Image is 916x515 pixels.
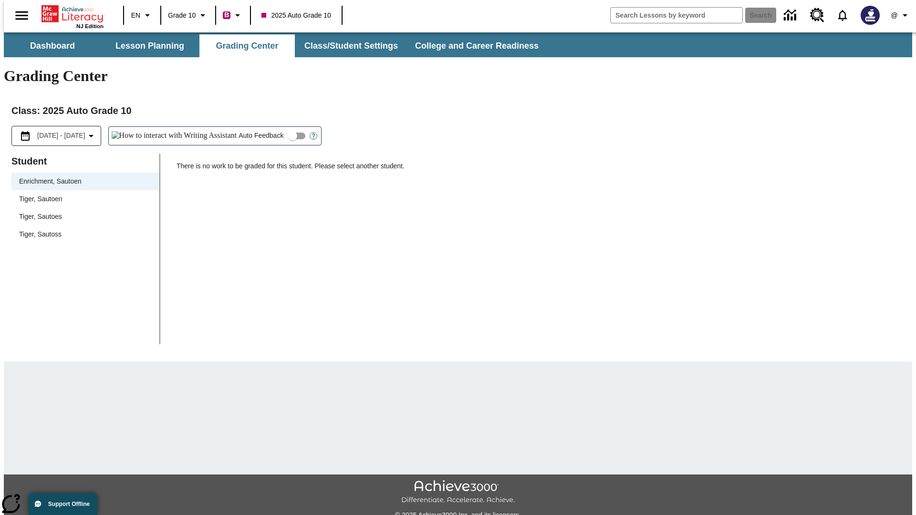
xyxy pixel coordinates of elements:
[611,8,742,23] input: search field
[239,131,283,141] span: Auto Feedback
[11,208,159,226] div: Tiger, Sautoes
[297,34,406,57] button: Class/Student Settings
[19,212,152,222] span: Tiger, Sautoes
[401,480,515,505] img: Achieve3000 Differentiate Accelerate Achieve
[8,1,36,30] button: Open side menu
[19,194,152,204] span: Tiger, Sautoen
[177,161,905,178] p: There is no work to be graded for this student. Please select another student.
[127,7,157,24] button: Language: EN, Select a language
[5,34,100,57] button: Dashboard
[11,154,159,169] p: Student
[4,67,912,85] h1: Grading Center
[164,7,212,24] button: Grade: Grade 10, Select a grade
[85,130,97,142] svg: Collapse Date Range Filter
[112,131,237,141] img: How to interact with Writing Assistant
[48,501,90,507] span: Support Offline
[37,131,85,141] span: [DATE] - [DATE]
[224,9,229,21] span: B
[830,3,855,28] a: Notifications
[4,34,547,57] div: SubNavbar
[407,34,546,57] button: College and Career Readiness
[778,2,804,29] a: Data Center
[29,493,97,515] button: Support Offline
[861,6,880,25] img: Avatar
[11,103,905,118] h2: Class : 2025 Auto Grade 10
[306,127,321,145] button: Open Help for Writing Assistant
[102,34,198,57] button: Lesson Planning
[131,10,140,21] span: EN
[804,2,830,28] a: Resource Center, Will open in new tab
[891,10,897,21] span: @
[199,34,295,57] button: Grading Center
[42,3,104,29] div: Home
[19,229,152,239] span: Tiger, Sautoss
[885,7,916,24] button: Profile/Settings
[42,4,104,23] a: Home
[855,3,885,28] button: Select a new avatar
[11,190,159,208] div: Tiger, Sautoen
[11,173,159,190] div: Enrichment, Sautoen
[261,10,331,21] span: 2025 Auto Grade 10
[11,226,159,243] div: Tiger, Sautoss
[4,32,912,57] div: SubNavbar
[16,130,97,142] button: Select the date range menu item
[219,7,247,24] button: Boost Class color is violet red. Change class color
[19,176,152,186] span: Enrichment, Sautoen
[168,10,196,21] span: Grade 10
[76,23,104,29] span: NJ Edition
